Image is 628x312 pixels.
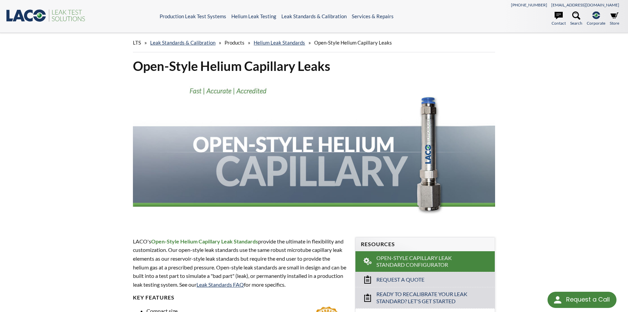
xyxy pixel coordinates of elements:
[570,11,582,26] a: Search
[551,2,619,7] a: [EMAIL_ADDRESS][DOMAIN_NAME]
[133,80,495,224] img: Open-Style Helium Capillary header
[281,13,347,19] a: Leak Standards & Calibration
[254,40,305,46] a: Helium Leak Standards
[355,287,495,308] a: Ready to Recalibrate Your Leak Standard? Let's Get Started
[160,13,226,19] a: Production Leak Test Systems
[133,58,495,74] h1: Open-Style Helium Capillary Leaks
[361,241,489,248] h4: Resources
[225,40,245,46] span: Products
[552,294,563,305] img: round button
[133,40,141,46] span: LTS
[352,13,394,19] a: Services & Repairs
[587,20,605,26] span: Corporate
[548,292,617,308] div: Request a Call
[376,255,475,269] span: Open-Style Capillary Leak Standard Configurator
[133,238,151,244] span: LACO's
[231,13,276,19] a: Helium Leak Testing
[566,292,610,307] div: Request a Call
[133,237,347,289] p: provide the ultimate in flexibility and customization. Our open-style leak standards use the same...
[511,2,547,7] a: [PHONE_NUMBER]
[376,291,475,305] span: Ready to Recalibrate Your Leak Standard? Let's Get Started
[610,11,619,26] a: Store
[314,40,392,46] span: Open-Style Helium Capillary Leaks
[355,251,495,272] a: Open-Style Capillary Leak Standard Configurator
[552,11,566,26] a: Contact
[355,272,495,287] a: Request a Quote
[150,40,215,46] a: Leak Standards & Calibration
[151,238,258,244] strong: Open-Style Helium Capillary Leak Standards
[133,33,495,52] div: » » » »
[196,281,244,288] a: Leak Standards FAQ
[133,294,347,301] h4: Key FEATURES
[376,276,424,283] span: Request a Quote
